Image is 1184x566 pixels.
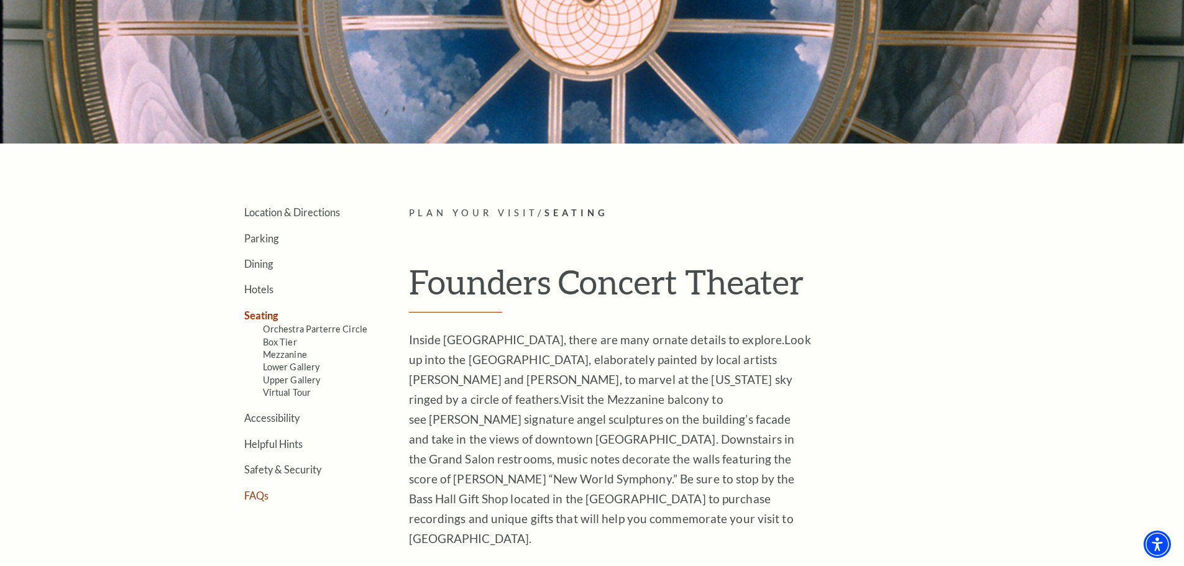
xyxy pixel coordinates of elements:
a: Helpful Hints [244,438,303,450]
span: Seating [544,208,608,218]
div: Accessibility Menu [1144,531,1171,558]
a: Upper Gallery [263,375,321,385]
a: FAQs [244,490,268,501]
a: Box Tier [263,337,297,347]
h1: Founders Concert Theater [409,262,978,313]
a: Location & Directions [244,206,340,218]
a: Dining [244,258,273,270]
a: Accessibility [244,412,300,424]
a: Parking [244,232,278,244]
span: Plan Your Visit [409,208,538,218]
span: Look up into the [GEOGRAPHIC_DATA], elaborately painted by local artists [PERSON_NAME] and [PERSO... [409,332,811,406]
p: / [409,206,978,221]
p: Inside [GEOGRAPHIC_DATA], there are many ornate details to explore. Visit the Mezzanine balcony t... [409,330,813,549]
a: Safety & Security [244,463,321,475]
a: Lower Gallery [263,362,320,372]
a: Virtual Tour [263,387,311,398]
a: Seating [244,309,278,321]
a: Mezzanine [263,349,307,360]
a: Orchestra Parterre Circle [263,324,368,334]
a: Hotels [244,283,273,295]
